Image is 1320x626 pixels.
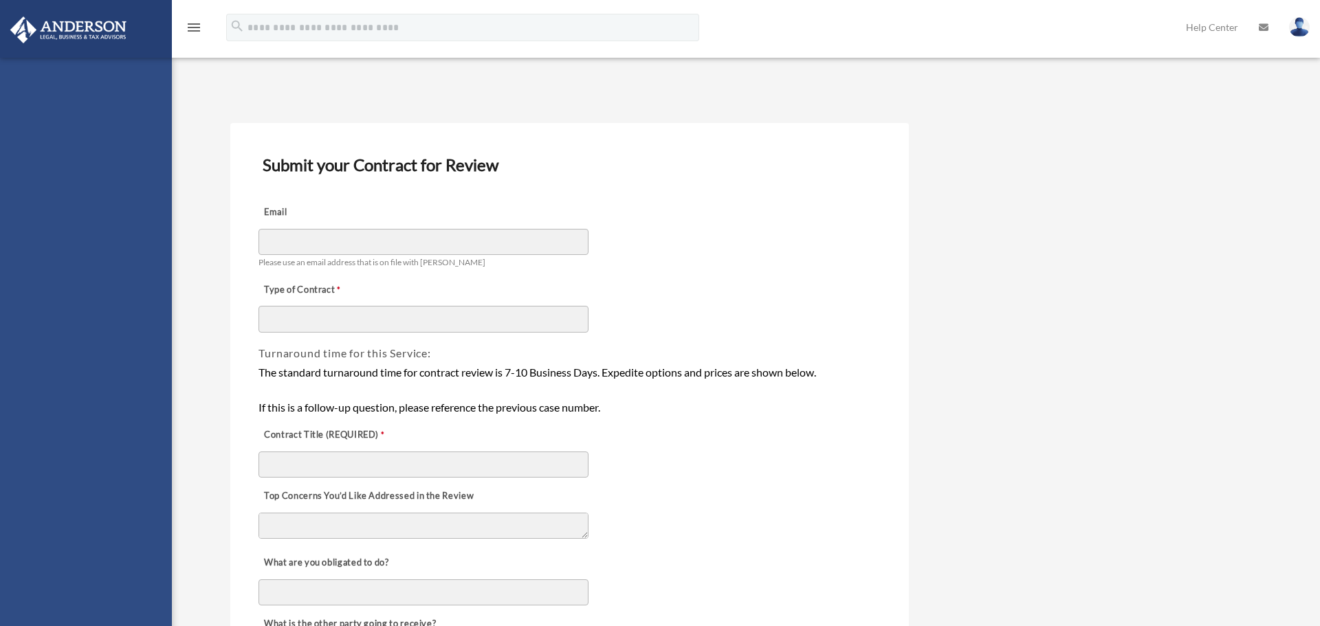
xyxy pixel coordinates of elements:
label: What are you obligated to do? [258,554,396,573]
label: Contract Title (REQUIRED) [258,425,396,445]
i: menu [186,19,202,36]
label: Top Concerns You’d Like Addressed in the Review [258,487,477,506]
label: Type of Contract [258,280,396,300]
label: Email [258,203,396,223]
span: Please use an email address that is on file with [PERSON_NAME] [258,257,485,267]
div: The standard turnaround time for contract review is 7-10 Business Days. Expedite options and pric... [258,364,880,416]
i: search [230,19,245,34]
a: menu [186,24,202,36]
img: Anderson Advisors Platinum Portal [6,16,131,43]
img: User Pic [1289,17,1310,37]
h3: Submit your Contract for Review [257,150,881,179]
span: Turnaround time for this Service: [258,346,430,359]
